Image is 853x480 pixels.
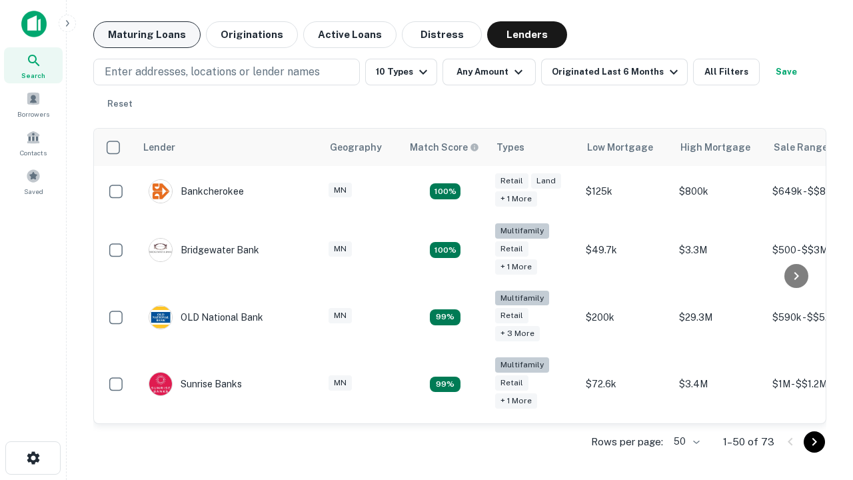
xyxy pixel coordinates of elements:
[495,375,528,391] div: Retail
[495,173,528,189] div: Retail
[488,129,579,166] th: Types
[17,109,49,119] span: Borrowers
[402,129,488,166] th: Capitalize uses an advanced AI algorithm to match your search with the best lender. The match sco...
[668,432,702,451] div: 50
[804,431,825,453] button: Go to next page
[330,139,382,155] div: Geography
[149,238,259,262] div: Bridgewater Bank
[495,308,528,323] div: Retail
[365,59,437,85] button: 10 Types
[149,239,172,261] img: picture
[496,139,524,155] div: Types
[93,21,201,48] button: Maturing Loans
[149,305,263,329] div: OLD National Bank
[21,70,45,81] span: Search
[579,351,672,418] td: $72.6k
[672,129,766,166] th: High Mortgage
[322,129,402,166] th: Geography
[495,191,537,207] div: + 1 more
[4,163,63,199] a: Saved
[4,47,63,83] a: Search
[410,140,479,155] div: Capitalize uses an advanced AI algorithm to match your search with the best lender. The match sco...
[20,147,47,158] span: Contacts
[591,434,663,450] p: Rows per page:
[672,351,766,418] td: $3.4M
[672,166,766,217] td: $800k
[430,309,460,325] div: Matching Properties: 11, hasApolloMatch: undefined
[206,21,298,48] button: Originations
[410,140,476,155] h6: Match Score
[105,64,320,80] p: Enter addresses, locations or lender names
[24,186,43,197] span: Saved
[99,91,141,117] button: Reset
[495,259,537,275] div: + 1 more
[672,217,766,284] td: $3.3M
[495,241,528,257] div: Retail
[495,393,537,409] div: + 1 more
[303,21,397,48] button: Active Loans
[541,59,688,85] button: Originated Last 6 Months
[531,173,561,189] div: Land
[672,284,766,351] td: $29.3M
[430,377,460,393] div: Matching Properties: 11, hasApolloMatch: undefined
[680,139,750,155] div: High Mortgage
[579,217,672,284] td: $49.7k
[4,86,63,122] a: Borrowers
[93,59,360,85] button: Enter addresses, locations or lender names
[329,241,352,257] div: MN
[21,11,47,37] img: capitalize-icon.png
[149,180,172,203] img: picture
[693,59,760,85] button: All Filters
[149,372,242,396] div: Sunrise Banks
[143,139,175,155] div: Lender
[329,375,352,391] div: MN
[495,357,549,373] div: Multifamily
[495,291,549,306] div: Multifamily
[442,59,536,85] button: Any Amount
[587,139,653,155] div: Low Mortgage
[786,331,853,395] iframe: Chat Widget
[430,242,460,258] div: Matching Properties: 20, hasApolloMatch: undefined
[579,129,672,166] th: Low Mortgage
[487,21,567,48] button: Lenders
[774,139,828,155] div: Sale Range
[135,129,322,166] th: Lender
[579,166,672,217] td: $125k
[402,21,482,48] button: Distress
[329,308,352,323] div: MN
[552,64,682,80] div: Originated Last 6 Months
[579,284,672,351] td: $200k
[495,223,549,239] div: Multifamily
[149,179,244,203] div: Bankcherokee
[329,183,352,198] div: MN
[430,183,460,199] div: Matching Properties: 16, hasApolloMatch: undefined
[495,326,540,341] div: + 3 more
[723,434,774,450] p: 1–50 of 73
[765,59,808,85] button: Save your search to get updates of matches that match your search criteria.
[149,373,172,395] img: picture
[149,306,172,329] img: picture
[4,125,63,161] a: Contacts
